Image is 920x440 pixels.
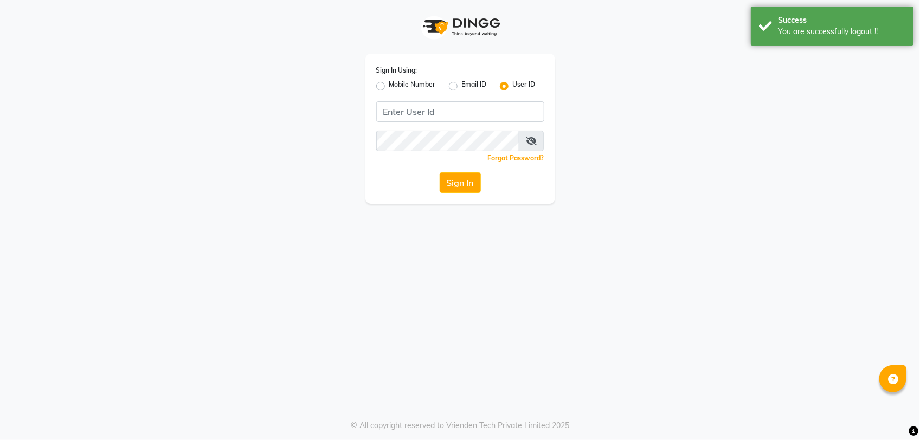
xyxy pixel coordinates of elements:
input: Username [376,101,544,122]
button: Sign In [440,172,481,193]
label: Email ID [462,80,487,93]
img: logo1.svg [417,11,504,43]
a: Forgot Password? [488,154,544,162]
div: Success [778,15,905,26]
input: Username [376,131,519,151]
div: You are successfully logout !! [778,26,905,37]
label: User ID [513,80,536,93]
label: Sign In Using: [376,66,417,75]
label: Mobile Number [389,80,436,93]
